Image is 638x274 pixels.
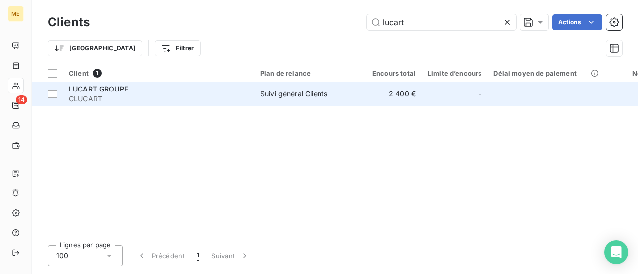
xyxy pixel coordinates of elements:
[367,14,516,30] input: Rechercher
[131,245,191,266] button: Précédent
[604,240,628,264] div: Open Intercom Messenger
[205,245,256,266] button: Suivant
[358,82,422,106] td: 2 400 €
[56,251,68,261] span: 100
[493,69,600,77] div: Délai moyen de paiement
[478,89,481,99] span: -
[48,40,142,56] button: [GEOGRAPHIC_DATA]
[155,40,200,56] button: Filtrer
[48,13,90,31] h3: Clients
[197,251,199,261] span: 1
[69,94,248,104] span: CLUCART
[260,69,352,77] div: Plan de relance
[260,89,327,99] div: Suivi général Clients
[69,69,89,77] span: Client
[16,95,27,104] span: 14
[428,69,481,77] div: Limite d’encours
[191,245,205,266] button: 1
[69,85,128,93] span: LUCART GROUPE
[552,14,602,30] button: Actions
[364,69,416,77] div: Encours total
[8,6,24,22] div: ME
[93,69,102,78] span: 1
